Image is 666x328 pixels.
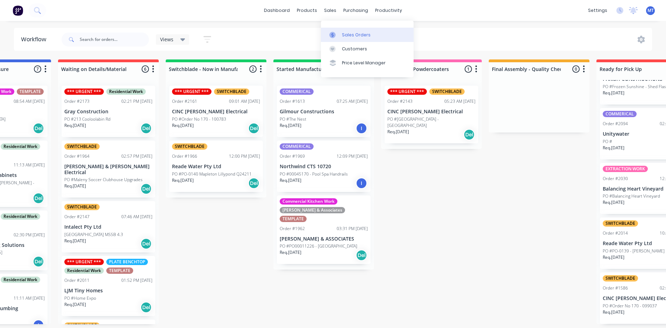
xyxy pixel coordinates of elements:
[172,177,194,184] p: Req. [DATE]
[603,193,660,199] p: PO #Balancing Heart Vineyard
[277,86,371,137] div: COMMERICALOrder #161307:25 AM [DATE]Gilmour ConstructionsPO #The NestReq.[DATE]I
[64,204,100,210] div: SWITCHBLADE
[372,5,406,16] div: productivity
[64,288,152,294] p: LJM Tiny Homes
[321,42,414,56] a: Customers
[64,268,104,274] div: Residential Work
[280,164,368,170] p: Northwind CTS 10720
[64,177,143,183] p: PO #Maleny Soccer Clubhouse Upgrades
[121,214,152,220] div: 07:46 AM [DATE]
[248,123,259,134] div: Del
[1,143,40,150] div: Residential Work
[387,98,413,105] div: Order #2143
[172,164,260,170] p: Reade Water Pty Ltd
[464,129,475,140] div: Del
[80,33,149,47] input: Search for orders...
[280,88,314,95] div: COMMERICAL
[603,111,637,117] div: COMMERICAL
[280,236,368,242] p: [PERSON_NAME] & ASSOCIATES
[280,98,305,105] div: Order #1613
[17,88,44,95] div: TEMPLATE
[64,109,152,115] p: Gray Construction
[342,60,386,66] div: Price Level Manager
[214,88,249,95] div: SWITCHBLADE
[603,248,665,254] p: PO #PO-0139 - [PERSON_NAME]
[387,116,475,129] p: PO #[GEOGRAPHIC_DATA] - [GEOGRAPHIC_DATA]
[14,295,45,301] div: 11:11 AM [DATE]
[62,201,155,252] div: SWITCHBLADEOrder #214707:46 AM [DATE]Intalect Pty Ltd[GEOGRAPHIC_DATA] MSSB 4.3Req.[DATE]Del
[33,123,44,134] div: Del
[429,88,465,95] div: SWITCHBLADE
[280,198,337,205] div: Commercial Kitchen Work
[337,153,368,159] div: 12:09 PM [DATE]
[356,178,367,189] div: I
[603,275,638,281] div: SWITCHBLADE
[337,226,368,232] div: 03:31 PM [DATE]
[280,177,301,184] p: Req. [DATE]
[33,256,44,267] div: Del
[293,5,321,16] div: products
[172,109,260,115] p: CINC [PERSON_NAME] Electrical
[603,285,628,291] div: Order #1586
[603,145,624,151] p: Req. [DATE]
[647,7,654,14] span: MT
[248,178,259,189] div: Del
[603,199,624,206] p: Req. [DATE]
[172,116,226,122] p: PO #Order No 170 - 100783
[603,90,624,96] p: Req. [DATE]
[280,109,368,115] p: Gilmour Constructions
[62,86,155,137] div: *** URGENT ***Residential WorkOrder #217302:21 PM [DATE]Gray ConstructionPO #213 Cooloolabin RdRe...
[280,122,301,129] p: Req. [DATE]
[603,303,657,309] p: PO #Order No 170 - 099037
[172,98,197,105] div: Order #2161
[106,268,133,274] div: TEMPLATE
[141,238,152,249] div: Del
[64,231,123,238] p: [GEOGRAPHIC_DATA] MSSB 4.3
[277,195,371,264] div: Commercial Kitchen Work[PERSON_NAME] & AssociatesTEMPLATEOrder #196203:31 PM [DATE][PERSON_NAME] ...
[280,226,305,232] div: Order #1962
[64,164,152,176] p: [PERSON_NAME] & [PERSON_NAME] Electrical
[64,116,110,122] p: PO #213 Cooloolabin Rd
[160,36,173,43] span: Views
[64,98,89,105] div: Order #2173
[260,5,293,16] a: dashboard
[172,122,194,129] p: Req. [DATE]
[21,35,50,44] div: Workflow
[64,143,100,150] div: SWITCHBLADE
[64,301,86,308] p: Req. [DATE]
[1,213,40,220] div: Residential Work
[64,238,86,244] p: Req. [DATE]
[321,5,340,16] div: sales
[280,216,307,222] div: TEMPLATE
[64,122,86,129] p: Req. [DATE]
[141,302,152,313] div: Del
[64,277,89,284] div: Order #2011
[229,153,260,159] div: 12:00 PM [DATE]
[106,259,148,265] div: PLATE BENCHTOP
[13,5,23,16] img: Factory
[280,243,357,249] p: PO #PO00011226 - [GEOGRAPHIC_DATA]
[141,123,152,134] div: Del
[64,224,152,230] p: Intalect Pty Ltd
[603,220,638,227] div: SWITCHBLADE
[64,183,86,189] p: Req. [DATE]
[14,232,45,238] div: 02:30 PM [DATE]
[340,5,372,16] div: purchasing
[64,153,89,159] div: Order #1964
[172,171,252,177] p: PO #PO-0140 Mapleton Lillypond Q24211
[321,28,414,42] a: Sales Orders
[321,56,414,70] a: Price Level Manager
[356,123,367,134] div: I
[280,143,314,150] div: COMMERICAL
[62,256,155,316] div: *** URGENT ***PLATE BENCHTOPResidential WorkTEMPLATEOrder #201101:52 PM [DATE]LJM Tiny HomesPO #H...
[141,183,152,194] div: Del
[342,32,371,38] div: Sales Orders
[121,153,152,159] div: 02:57 PM [DATE]
[14,98,45,105] div: 08:54 AM [DATE]
[342,46,367,52] div: Customers
[121,98,152,105] div: 02:21 PM [DATE]
[33,193,44,204] div: Del
[337,98,368,105] div: 07:25 AM [DATE]
[121,277,152,284] div: 01:52 PM [DATE]
[1,277,40,283] div: Residential Work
